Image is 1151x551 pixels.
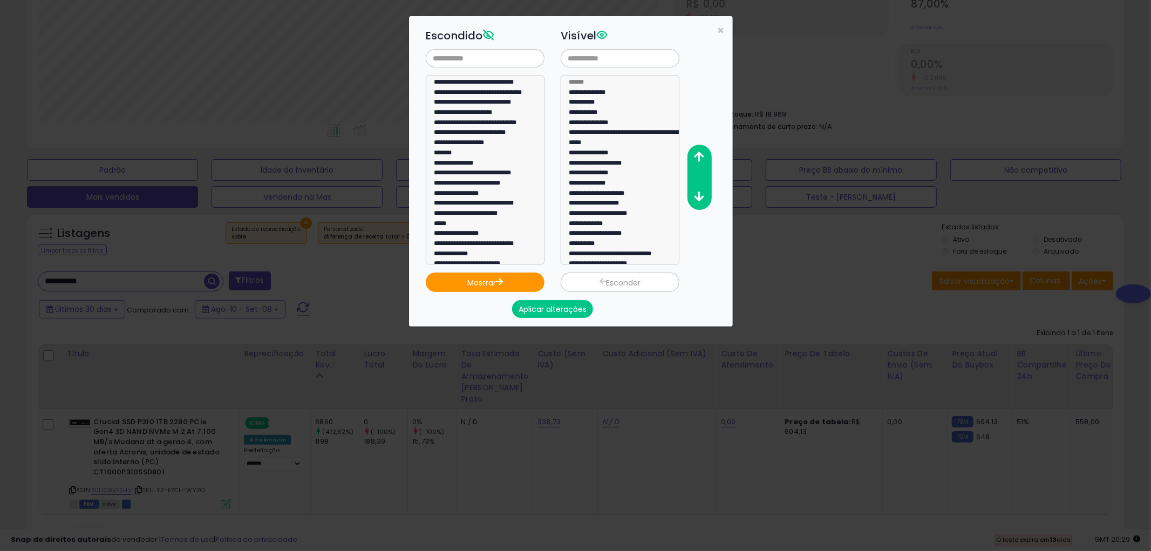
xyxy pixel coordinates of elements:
font: Esconder [607,277,641,288]
font: Aplicar alterações [519,304,587,315]
font: × [717,23,724,38]
font: Escondido [426,28,483,43]
font: Visível [561,28,596,43]
font: Mostrar [467,277,496,288]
